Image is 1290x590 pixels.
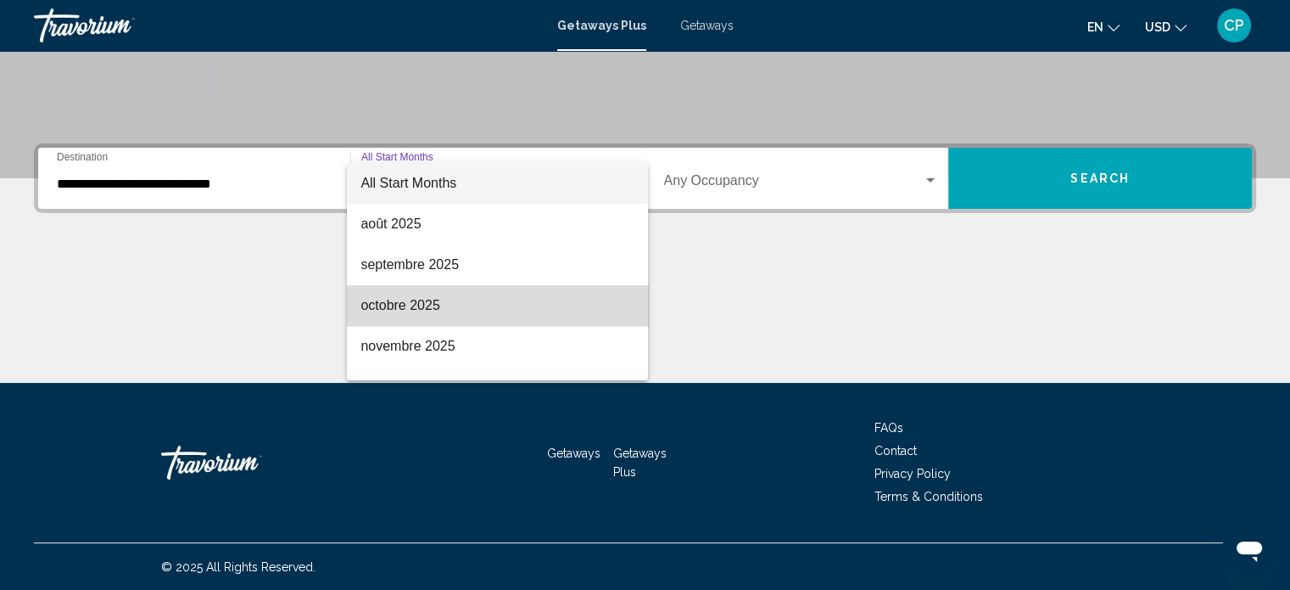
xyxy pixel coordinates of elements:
span: novembre 2025 [360,326,634,367]
iframe: Bouton de lancement de la fenêtre de messagerie [1222,522,1276,576]
span: décembre 2025 [360,367,634,407]
span: All Start Months [360,176,456,190]
span: septembre 2025 [360,244,634,285]
span: août 2025 [360,204,634,244]
span: octobre 2025 [360,285,634,326]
